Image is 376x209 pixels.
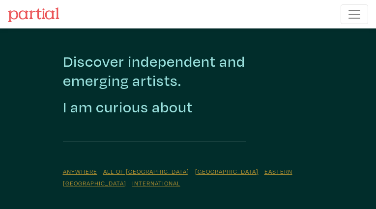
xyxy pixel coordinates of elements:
[103,167,189,175] a: All of [GEOGRAPHIC_DATA]
[63,167,97,175] a: Anywhere
[341,4,368,24] button: Toggle navigation
[63,167,292,187] a: Eastern [GEOGRAPHIC_DATA]
[63,98,193,117] h2: I am curious about
[132,179,180,187] a: International
[63,52,314,90] h2: Discover independent and emerging artists.
[195,167,259,175] a: [GEOGRAPHIC_DATA]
